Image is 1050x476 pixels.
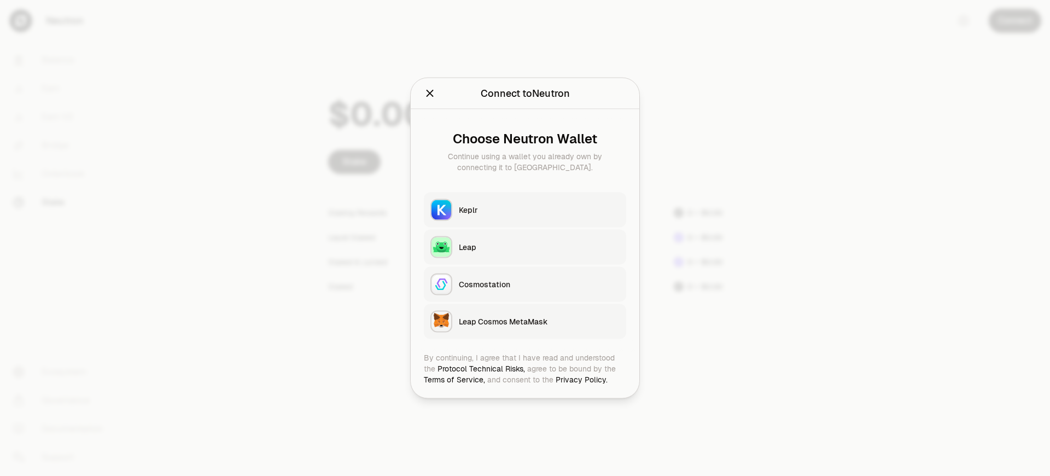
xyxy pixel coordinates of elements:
div: Leap Cosmos MetaMask [459,316,620,327]
img: Leap Cosmos MetaMask [431,312,451,332]
div: Leap [459,242,620,253]
div: Connect to Neutron [481,86,570,101]
div: Choose Neutron Wallet [433,131,617,147]
div: Keplr [459,205,620,216]
a: Terms of Service, [424,375,485,385]
a: Protocol Technical Risks, [437,364,525,374]
button: Leap Cosmos MetaMaskLeap Cosmos MetaMask [424,304,626,339]
img: Keplr [431,200,451,220]
a: Privacy Policy. [556,375,608,385]
button: LeapLeap [424,230,626,265]
div: By continuing, I agree that I have read and understood the agree to be bound by the and consent t... [424,352,626,385]
button: KeplrKeplr [424,193,626,228]
img: Leap [431,237,451,257]
div: Continue using a wallet you already own by connecting it to [GEOGRAPHIC_DATA]. [433,151,617,173]
button: CosmostationCosmostation [424,267,626,302]
button: Close [424,86,436,101]
img: Cosmostation [431,275,451,294]
div: Cosmostation [459,279,620,290]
